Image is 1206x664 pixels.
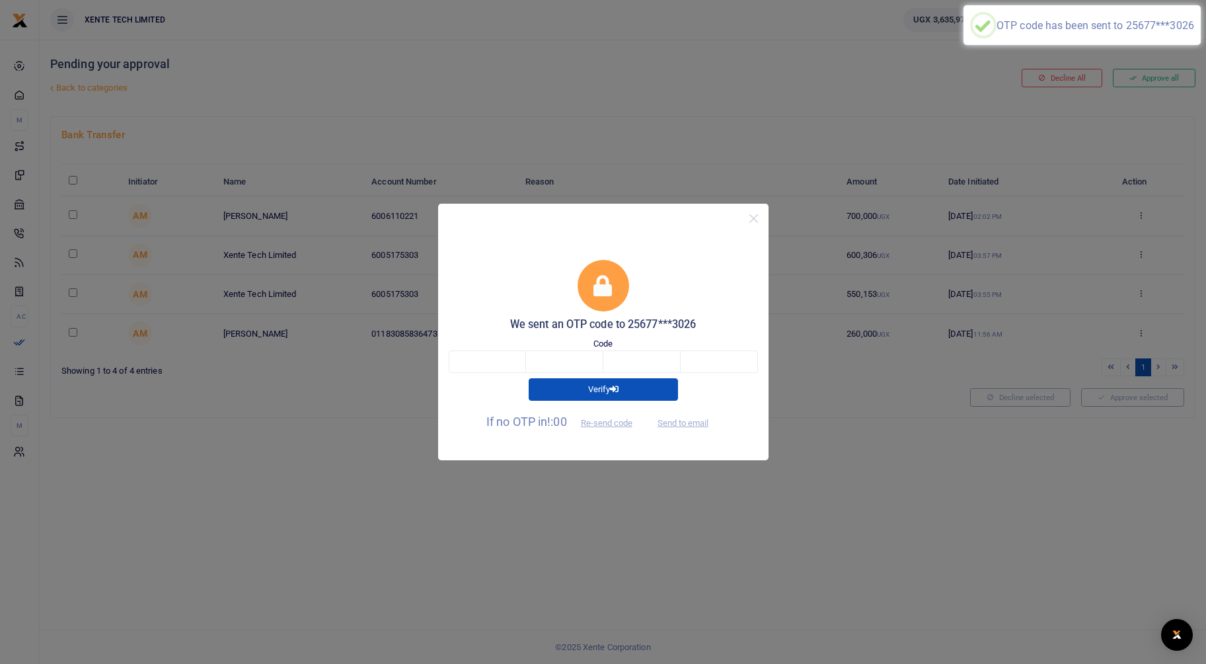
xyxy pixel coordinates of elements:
[449,318,758,331] h5: We sent an OTP code to 25677***3026
[997,19,1194,32] div: OTP code has been sent to 25677***3026
[593,337,613,351] label: Code
[1161,619,1193,651] div: Open Intercom Messenger
[547,415,566,429] span: !:00
[529,378,678,401] button: Verify
[744,209,763,228] button: Close
[486,415,644,429] span: If no OTP in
